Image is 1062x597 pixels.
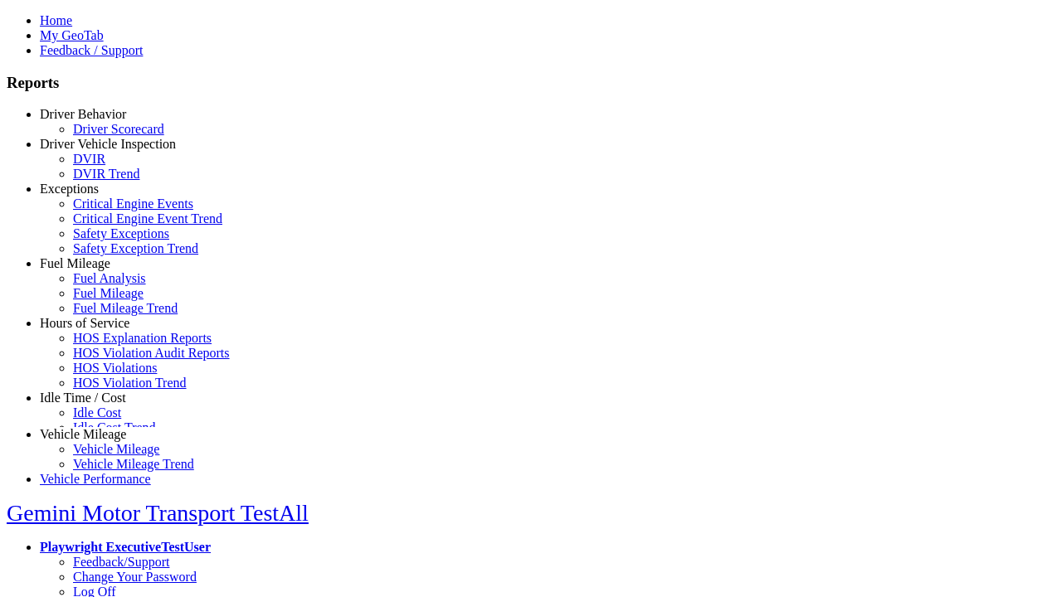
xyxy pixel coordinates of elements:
[40,427,126,441] a: Vehicle Mileage
[73,286,144,300] a: Fuel Mileage
[73,301,178,315] a: Fuel Mileage Trend
[73,331,212,345] a: HOS Explanation Reports
[73,555,169,569] a: Feedback/Support
[73,442,159,456] a: Vehicle Mileage
[73,361,157,375] a: HOS Violations
[7,74,1055,92] h3: Reports
[73,271,146,285] a: Fuel Analysis
[40,316,129,330] a: Hours of Service
[40,137,176,151] a: Driver Vehicle Inspection
[40,107,126,121] a: Driver Behavior
[40,182,99,196] a: Exceptions
[40,13,72,27] a: Home
[40,256,110,270] a: Fuel Mileage
[73,167,139,181] a: DVIR Trend
[73,346,230,360] a: HOS Violation Audit Reports
[40,540,211,554] a: Playwright ExecutiveTestUser
[73,226,169,240] a: Safety Exceptions
[73,197,193,211] a: Critical Engine Events
[73,122,164,136] a: Driver Scorecard
[73,405,121,420] a: Idle Cost
[7,500,309,526] a: Gemini Motor Transport TestAll
[40,391,126,405] a: Idle Time / Cost
[73,420,156,434] a: Idle Cost Trend
[73,241,198,255] a: Safety Exception Trend
[40,28,104,42] a: My GeoTab
[73,457,194,471] a: Vehicle Mileage Trend
[40,43,143,57] a: Feedback / Support
[73,211,222,226] a: Critical Engine Event Trend
[73,570,197,584] a: Change Your Password
[73,376,187,390] a: HOS Violation Trend
[73,152,105,166] a: DVIR
[40,472,151,486] a: Vehicle Performance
